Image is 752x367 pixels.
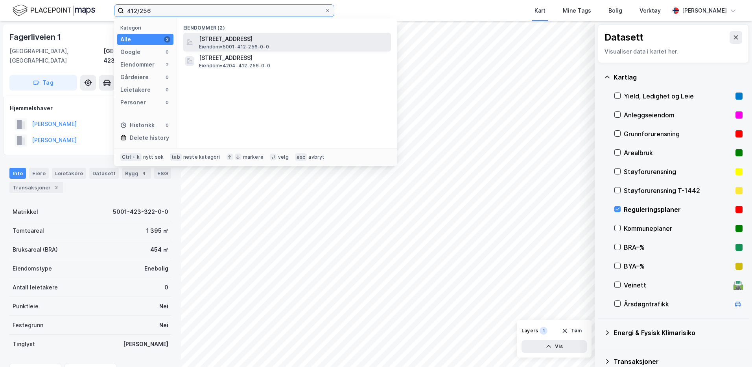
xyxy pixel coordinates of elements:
button: Tag [9,75,77,91]
div: Bruksareal (BRA) [13,245,58,254]
div: [PERSON_NAME] [682,6,727,15]
span: Eiendom • 5001-412-256-0-0 [199,44,269,50]
div: [PERSON_NAME] [123,339,168,349]
div: 454 ㎡ [150,245,168,254]
div: 0 [164,122,170,128]
div: Historikk [120,120,155,130]
div: Bolig [608,6,622,15]
div: Enebolig [144,264,168,273]
div: Eiendommer (2) [177,19,397,33]
div: 0 [164,99,170,106]
img: logo.f888ab2527a4732fd821a326f86c7f29.svg [13,4,95,17]
div: 4 [140,169,148,177]
div: Eiere [29,168,49,179]
div: Ctrl + k [120,153,142,161]
div: Alle [120,35,131,44]
span: Eiendom • 4204-412-256-0-0 [199,63,270,69]
div: 1 395 ㎡ [146,226,168,235]
div: Kommuneplaner [624,224,732,233]
div: Layers [522,328,538,334]
div: Yield, Ledighet og Leie [624,91,732,101]
div: tab [170,153,182,161]
div: Leietakere [52,168,86,179]
div: 🛣️ [733,280,743,290]
div: Energi & Fysisk Klimarisiko [614,328,743,337]
button: Vis [522,340,587,353]
div: Kategori [120,25,173,31]
div: ESG [154,168,171,179]
div: Personer [120,98,146,107]
div: neste kategori [183,154,220,160]
div: Fagerliveien 1 [9,31,63,43]
div: Grunnforurensning [624,129,732,139]
div: Mine Tags [563,6,591,15]
div: Eiendomstype [13,264,52,273]
div: Kartlag [614,72,743,82]
div: 2 [164,61,170,68]
div: Festegrunn [13,321,43,330]
div: Leietakere [120,85,151,95]
div: Støyforurensning T-1442 [624,186,732,195]
div: Nei [159,321,168,330]
div: avbryt [308,154,324,160]
div: markere [243,154,264,160]
div: 1 [540,327,547,335]
div: Veinett [624,280,730,290]
div: [GEOGRAPHIC_DATA], [GEOGRAPHIC_DATA] [9,46,103,65]
div: Datasett [89,168,119,179]
div: velg [278,154,289,160]
span: [STREET_ADDRESS] [199,34,388,44]
div: Verktøy [640,6,661,15]
div: BYA–% [624,261,732,271]
div: Delete history [130,133,169,143]
div: Antall leietakere [13,283,58,292]
div: 0 [164,283,168,292]
div: Tomteareal [13,226,44,235]
div: esc [295,153,307,161]
div: Nei [159,302,168,311]
div: BRA–% [624,243,732,252]
div: Bygg [122,168,151,179]
div: 2 [52,183,60,191]
div: Datasett [605,31,643,44]
div: Arealbruk [624,148,732,158]
div: Reguleringsplaner [624,205,732,214]
div: Eiendommer [120,60,155,69]
div: Google [120,47,140,57]
div: Hjemmelshaver [10,104,171,113]
div: nytt søk [143,154,164,160]
input: Søk på adresse, matrikkel, gårdeiere, leietakere eller personer [124,5,324,17]
div: Tinglyst [13,339,35,349]
span: [STREET_ADDRESS] [199,53,388,63]
div: [GEOGRAPHIC_DATA], 423/322 [103,46,171,65]
div: Matrikkel [13,207,38,217]
iframe: Chat Widget [713,329,752,367]
div: 2 [164,36,170,43]
div: Årsdøgntrafikk [624,299,730,309]
div: Punktleie [13,302,39,311]
div: Kart [535,6,546,15]
div: 0 [164,49,170,55]
div: Info [9,168,26,179]
div: Transaksjoner [614,357,743,366]
div: Visualiser data i kartet her. [605,47,742,56]
div: Transaksjoner [9,182,63,193]
div: Støyforurensning [624,167,732,176]
div: 0 [164,87,170,93]
div: Anleggseiendom [624,110,732,120]
button: Tøm [557,324,587,337]
div: Kontrollprogram for chat [713,329,752,367]
div: 0 [164,74,170,80]
div: 5001-423-322-0-0 [113,207,168,217]
div: Gårdeiere [120,72,149,82]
